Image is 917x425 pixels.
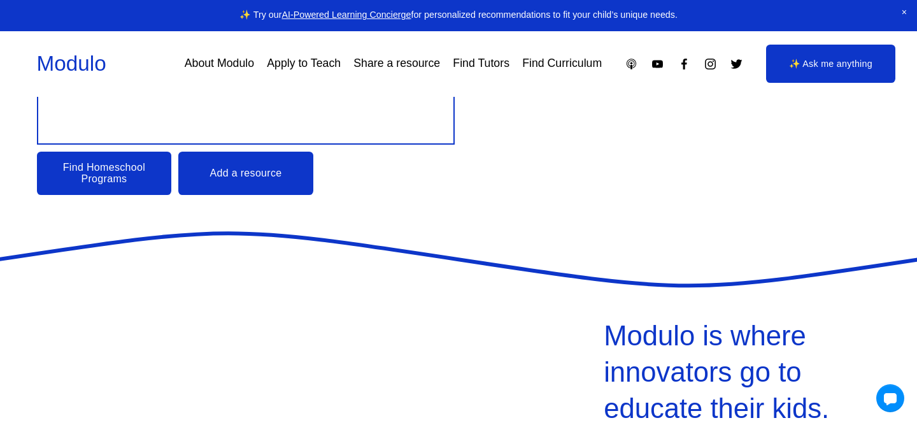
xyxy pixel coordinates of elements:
[267,52,341,75] a: Apply to Teach
[37,152,172,195] a: Find Homeschool Programs
[37,52,106,75] a: Modulo
[178,152,313,195] a: Add a resource
[625,57,638,71] a: Apple Podcasts
[281,10,411,20] a: AI-Powered Learning Concierge
[730,57,743,71] a: Twitter
[453,52,509,75] a: Find Tutors
[678,57,691,71] a: Facebook
[704,57,717,71] a: Instagram
[651,57,664,71] a: YouTube
[353,52,440,75] a: Share a resource
[185,52,254,75] a: About Modulo
[50,27,424,128] span: Design your child’s Education
[766,45,895,83] a: ✨ Ask me anything
[522,52,602,75] a: Find Curriculum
